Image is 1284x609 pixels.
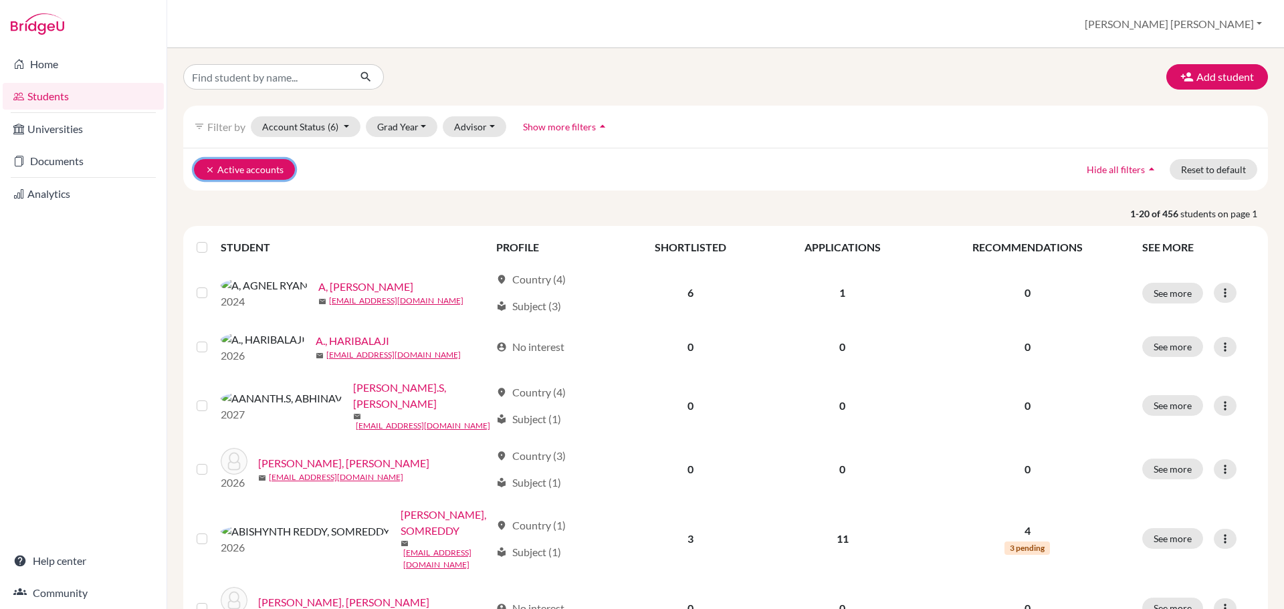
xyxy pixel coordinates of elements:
[3,51,164,78] a: Home
[221,448,247,475] img: AARUSH REDDY, LANKALA
[221,539,390,556] p: 2026
[221,293,308,310] p: 2024
[496,339,564,355] div: No interest
[496,544,561,560] div: Subject (1)
[496,451,507,461] span: location_on
[269,471,403,483] a: [EMAIL_ADDRESS][DOMAIN_NAME]
[929,523,1126,539] p: 4
[221,475,247,491] p: 2026
[764,231,920,263] th: APPLICATIONS
[401,539,409,547] span: mail
[329,295,463,307] a: [EMAIL_ADDRESS][DOMAIN_NAME]
[496,298,561,314] div: Subject (3)
[496,448,566,464] div: Country (3)
[929,461,1126,477] p: 0
[403,547,490,571] a: [EMAIL_ADDRESS][DOMAIN_NAME]
[617,263,764,322] td: 6
[318,297,326,306] span: mail
[356,420,490,432] a: [EMAIL_ADDRESS][DOMAIN_NAME]
[221,390,342,406] img: AANANTH.S, ABHINAV
[512,116,621,137] button: Show more filtersarrow_drop_up
[496,517,566,533] div: Country (1)
[1142,395,1203,416] button: See more
[3,116,164,142] a: Universities
[764,499,920,579] td: 11
[1145,162,1158,176] i: arrow_drop_up
[258,474,266,482] span: mail
[221,348,305,364] p: 2026
[1079,11,1268,37] button: [PERSON_NAME] [PERSON_NAME]
[3,148,164,174] a: Documents
[764,263,920,322] td: 1
[1170,159,1257,180] button: Reset to default
[1180,207,1268,221] span: students on page 1
[488,231,617,263] th: PROFILE
[496,520,507,531] span: location_on
[258,455,429,471] a: [PERSON_NAME], [PERSON_NAME]
[617,440,764,499] td: 0
[353,380,490,412] a: [PERSON_NAME].S, [PERSON_NAME]
[523,121,596,132] span: Show more filters
[1004,541,1050,555] span: 3 pending
[764,372,920,440] td: 0
[1142,283,1203,303] button: See more
[617,322,764,372] td: 0
[1075,159,1170,180] button: Hide all filtersarrow_drop_up
[764,440,920,499] td: 0
[496,547,507,558] span: local_library
[221,277,308,293] img: A, AGNEL RYAN
[1142,459,1203,479] button: See more
[316,333,389,349] a: A., HARIBALAJI
[617,231,764,263] th: SHORTLISTED
[221,523,390,539] img: ABISHYNTH REDDY, SOMREDDY
[1142,336,1203,357] button: See more
[929,339,1126,355] p: 0
[617,372,764,440] td: 0
[443,116,506,137] button: Advisor
[221,332,305,348] img: A., HARIBALAJI
[929,285,1126,301] p: 0
[328,121,338,132] span: (6)
[496,477,507,488] span: local_library
[1130,207,1180,221] strong: 1-20 of 456
[496,387,507,398] span: location_on
[205,165,215,174] i: clear
[921,231,1134,263] th: RECOMMENDATIONS
[221,231,488,263] th: STUDENT
[3,580,164,606] a: Community
[1142,528,1203,549] button: See more
[496,411,561,427] div: Subject (1)
[1087,164,1145,175] span: Hide all filters
[496,475,561,491] div: Subject (1)
[3,180,164,207] a: Analytics
[929,398,1126,414] p: 0
[183,64,349,90] input: Find student by name...
[764,322,920,372] td: 0
[596,120,609,133] i: arrow_drop_up
[353,412,361,420] span: mail
[1166,64,1268,90] button: Add student
[251,116,360,137] button: Account Status(6)
[366,116,438,137] button: Grad Year
[194,159,295,180] button: clearActive accounts
[3,547,164,574] a: Help center
[496,342,507,352] span: account_circle
[401,507,490,539] a: [PERSON_NAME], SOMREDDY
[326,349,461,361] a: [EMAIL_ADDRESS][DOMAIN_NAME]
[496,271,566,287] div: Country (4)
[3,83,164,110] a: Students
[318,279,413,295] a: A, [PERSON_NAME]
[221,406,342,422] p: 2027
[1134,231,1263,263] th: SEE MORE
[496,414,507,424] span: local_library
[496,274,507,285] span: location_on
[496,301,507,312] span: local_library
[496,384,566,400] div: Country (4)
[617,499,764,579] td: 3
[316,352,324,360] span: mail
[207,120,245,133] span: Filter by
[194,121,205,132] i: filter_list
[11,13,64,35] img: Bridge-U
